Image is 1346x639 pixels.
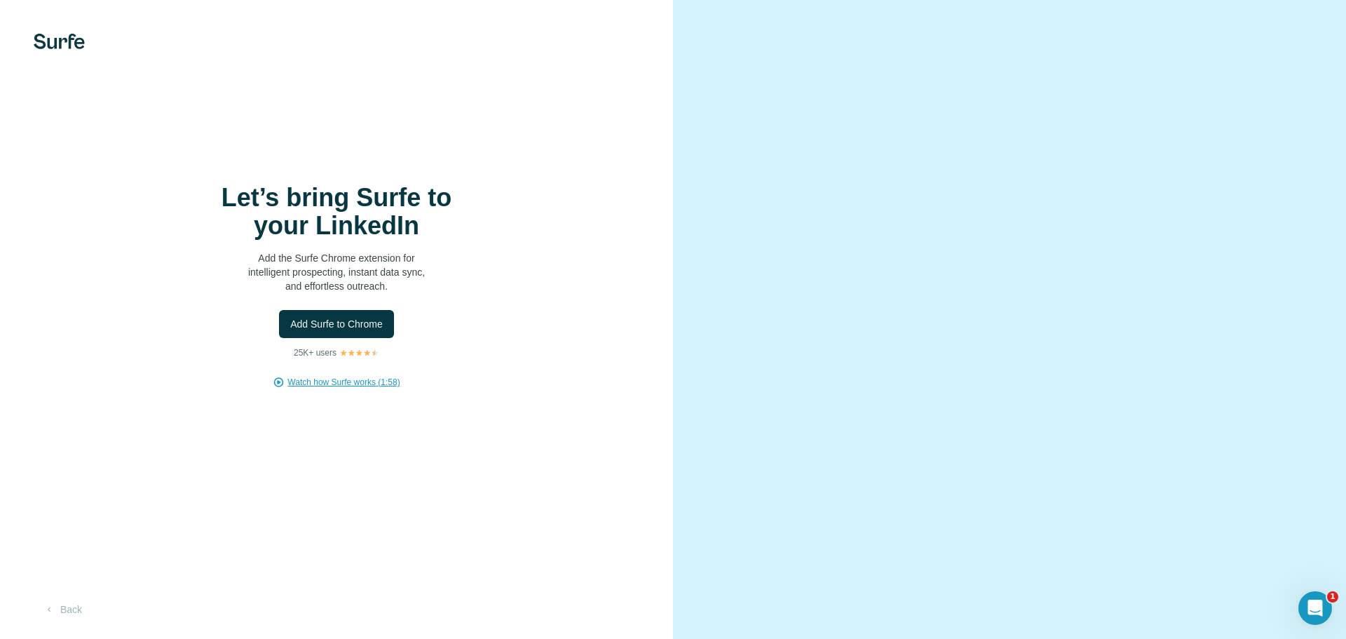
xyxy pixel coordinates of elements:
span: Add Surfe to Chrome [290,317,383,331]
span: 1 [1327,591,1338,603]
button: Watch how Surfe works (1:58) [287,376,400,389]
iframe: Intercom live chat [1298,591,1332,625]
button: Back [34,597,92,622]
img: Rating Stars [339,349,379,357]
p: 25K+ users [294,347,336,359]
p: Add the Surfe Chrome extension for intelligent prospecting, instant data sync, and effortless out... [196,251,477,293]
img: Surfe's logo [34,34,85,49]
h1: Let’s bring Surfe to your LinkedIn [196,184,477,240]
button: Add Surfe to Chrome [279,310,394,338]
